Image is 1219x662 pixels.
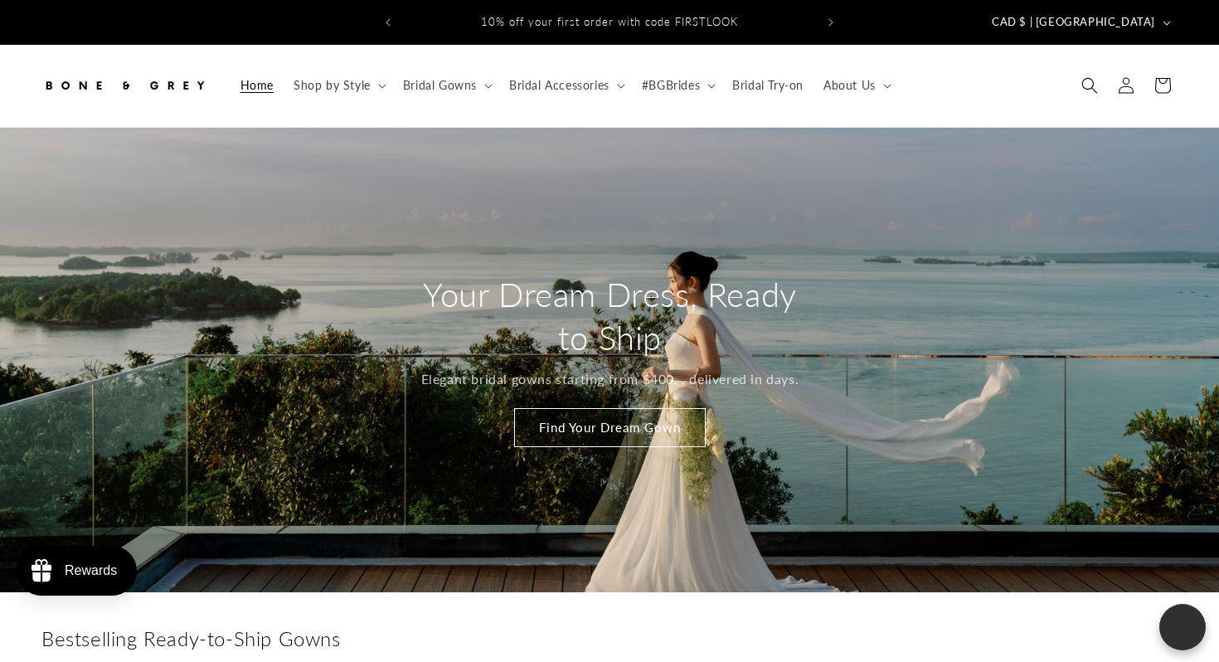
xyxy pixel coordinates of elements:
span: Bridal Try-on [732,78,804,93]
summary: Bridal Accessories [499,68,632,103]
div: Rewards [65,563,117,578]
img: Bone and Grey Bridal [41,67,207,104]
span: #BGBrides [642,78,700,93]
button: Next announcement [813,7,849,38]
span: 10% off your first order with code FIRSTLOOK [481,15,738,28]
span: Bridal Gowns [403,78,477,93]
span: Shop by Style [294,78,371,93]
summary: Shop by Style [284,68,393,103]
summary: Bridal Gowns [393,68,499,103]
span: About Us [823,78,876,93]
summary: About Us [813,68,898,103]
a: Find Your Dream Gown [514,408,706,447]
a: Home [231,68,284,103]
summary: #BGBrides [632,68,722,103]
h2: Bestselling Ready-to-Ship Gowns [41,625,1178,651]
button: CAD $ | [GEOGRAPHIC_DATA] [982,7,1178,38]
p: Elegant bridal gowns starting from $400, , delivered in days. [420,368,799,392]
a: Bone and Grey Bridal [36,61,214,110]
summary: Search [1071,67,1108,104]
span: CAD $ | [GEOGRAPHIC_DATA] [992,14,1155,31]
button: Previous announcement [370,7,406,38]
button: Open chatbox [1159,604,1206,650]
h2: Your Dream Dress, Ready to Ship [413,273,807,359]
span: Bridal Accessories [509,78,609,93]
span: Home [240,78,274,93]
a: Bridal Try-on [722,68,813,103]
